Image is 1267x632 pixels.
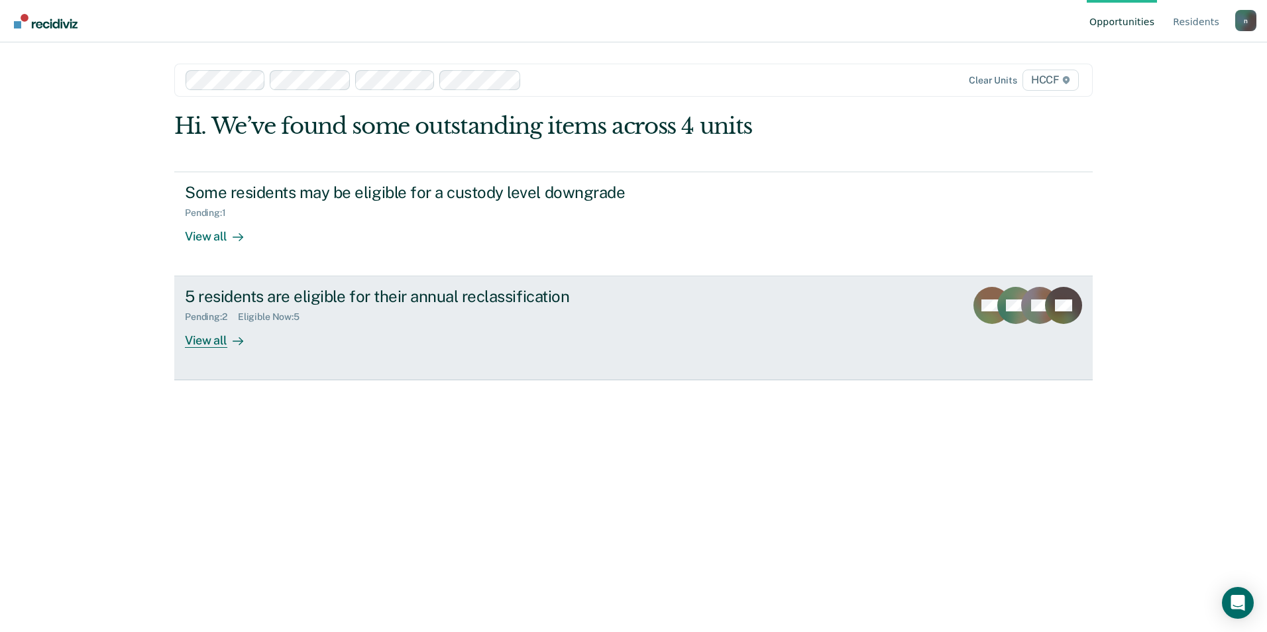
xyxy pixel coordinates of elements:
a: 5 residents are eligible for their annual reclassificationPending:2Eligible Now:5View all [174,276,1093,380]
button: Profile dropdown button [1235,10,1256,31]
div: View all [185,323,259,348]
div: Eligible Now : 5 [238,311,310,323]
div: Some residents may be eligible for a custody level downgrade [185,183,650,202]
div: 5 residents are eligible for their annual reclassification [185,287,650,306]
div: Clear units [969,75,1017,86]
div: Pending : 2 [185,311,238,323]
img: Recidiviz [14,14,78,28]
div: Hi. We’ve found some outstanding items across 4 units [174,113,909,140]
a: Some residents may be eligible for a custody level downgradePending:1View all [174,172,1093,276]
div: n [1235,10,1256,31]
span: HCCF [1022,70,1079,91]
div: Pending : 1 [185,207,237,219]
div: Open Intercom Messenger [1222,587,1254,619]
div: View all [185,218,259,244]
